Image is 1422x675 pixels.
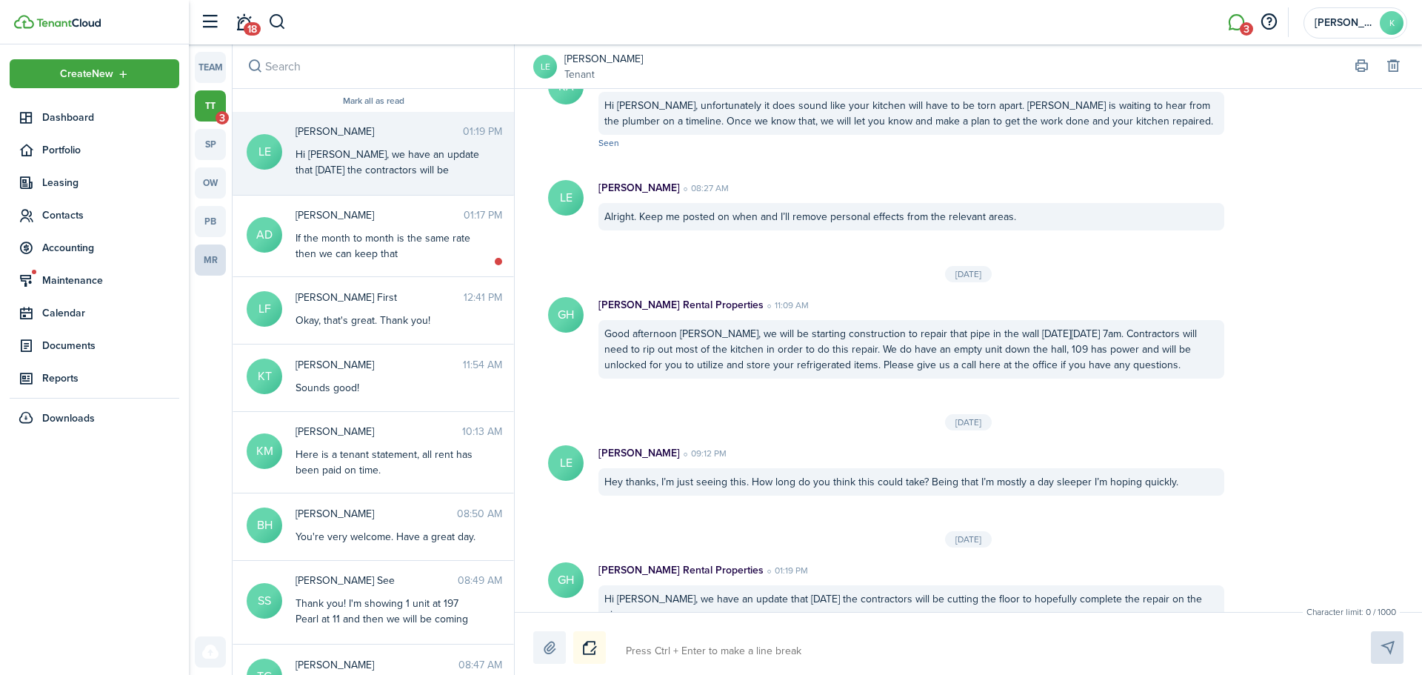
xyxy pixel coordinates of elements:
a: team [195,52,226,83]
span: 3 [216,111,229,124]
span: Andrew Dasilva [296,207,464,223]
div: Hi [PERSON_NAME], we have an update that [DATE] the contractors will be cutting the floor to hope... [296,147,481,209]
span: Accounting [42,240,179,256]
button: Mark all as read [343,96,404,107]
avatar-text: GH [548,297,584,333]
div: Alright. Keep me posted on when and I’ll remove personal effects from the relevant areas. [598,203,1224,230]
avatar-text: LE [548,445,584,481]
span: Maintenance [42,273,179,288]
span: Larry Elkins [296,124,463,139]
span: Trevor Gaboriault [296,657,458,673]
p: [PERSON_NAME] Rental Properties [598,562,764,578]
p: [PERSON_NAME] [598,445,680,461]
span: Portfolio [42,142,179,158]
span: Bassem Hariri [296,506,457,522]
span: Reports [42,370,179,386]
span: Khalic Taylor [296,357,463,373]
span: Seen [598,136,619,150]
time: 01:19 PM [463,124,502,139]
span: Leasing [42,175,179,190]
span: Dashboard [42,110,179,125]
span: Contacts [42,207,179,223]
p: [PERSON_NAME] [598,180,680,196]
a: LE [533,55,557,79]
avatar-text: KT [247,359,282,394]
avatar-text: AD [247,217,282,253]
span: Documents [42,338,179,353]
div: Hi [PERSON_NAME], unfortunately it does sound like your kitchen will have to be torn apart. [PERS... [598,92,1224,135]
button: Open sidebar [196,8,224,36]
span: Downloads [42,410,95,426]
div: Hey thanks, I’m just seeing this. How long do you think this could take? Being that I’m mostly a ... [598,468,1224,496]
time: 08:50 AM [457,506,502,522]
div: Thank you! I'm showing 1 unit at 197 Pearl at 11 and then we will be coming there so could be a b... [296,596,481,642]
time: 01:19 PM [764,564,808,577]
button: Notice [573,631,606,664]
span: Loralyn First [296,290,464,305]
time: 08:27 AM [680,182,729,195]
a: [PERSON_NAME] [564,51,643,67]
avatar-text: K [1380,11,1403,35]
span: Kaitlyn [1315,18,1374,28]
small: Character limit: 0 / 1000 [1303,605,1400,619]
a: mr [195,245,226,276]
a: ow [195,167,226,199]
p: [PERSON_NAME] Rental Properties [598,297,764,313]
input: search [233,44,514,88]
a: sp [195,129,226,160]
div: [DATE] [945,531,992,548]
a: Notifications [230,4,258,41]
div: [DATE] [945,266,992,282]
time: 11:54 AM [463,357,502,373]
span: 18 [244,22,261,36]
button: Print [1351,56,1372,77]
a: pb [195,206,226,237]
span: Create New [60,69,113,79]
button: Open resource center [1256,10,1281,35]
span: Calendar [42,305,179,321]
button: Search [268,10,287,35]
button: Delete [1383,56,1403,77]
div: Here is a tenant statement, all rent has been paid on time. [296,447,481,478]
time: 09:12 PM [680,447,727,460]
div: Hi [PERSON_NAME], we have an update that [DATE] the contractors will be cutting the floor to hope... [598,585,1224,628]
div: Sounds good! [296,380,481,396]
img: TenantCloud [14,15,34,29]
time: 12:41 PM [464,290,502,305]
a: Dashboard [10,103,179,132]
div: Good afternoon [PERSON_NAME], we will be starting construction to repair that pipe in the wall [D... [598,320,1224,379]
div: [DATE] [945,414,992,430]
a: tt [195,90,226,122]
avatar-text: LF [247,291,282,327]
a: Tenant [564,67,643,82]
avatar-text: KM [247,433,282,469]
time: 01:17 PM [464,207,502,223]
avatar-text: LE [548,180,584,216]
avatar-text: GH [548,562,584,598]
button: Search [244,56,265,77]
avatar-text: SS [247,583,282,619]
img: TenantCloud [36,19,101,27]
avatar-text: BH [247,508,282,543]
span: Sawyer See [296,573,458,588]
span: Kristina May [296,424,462,439]
div: If the month to month is the same rate then we can keep that [296,230,481,262]
a: Reports [10,364,179,393]
time: 08:49 AM [458,573,502,588]
div: You're very welcome. Have a great day. [296,529,481,545]
time: 08:47 AM [458,657,502,673]
time: 11:09 AM [764,299,809,312]
button: Open menu [10,59,179,88]
div: Okay, that's great. Thank you! [296,313,481,328]
time: 10:13 AM [462,424,502,439]
avatar-text: LE [247,134,282,170]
